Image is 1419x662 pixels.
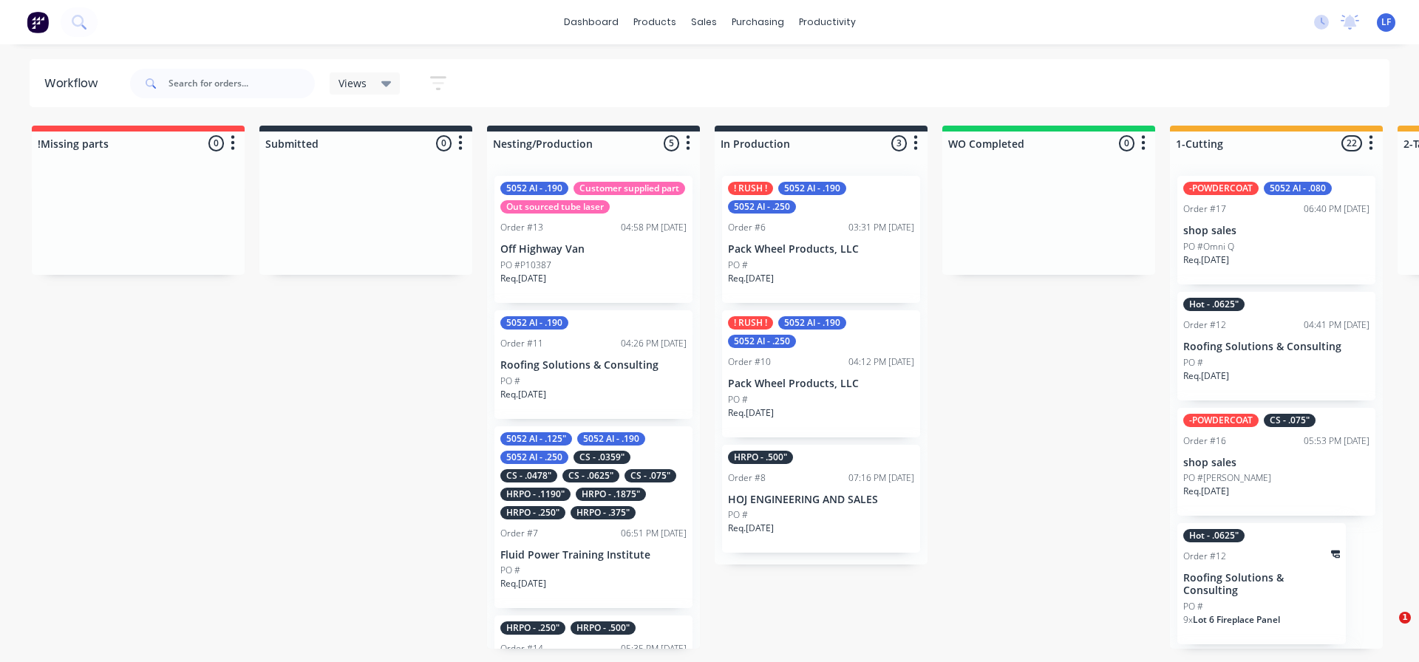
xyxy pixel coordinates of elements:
p: Roofing Solutions & Consulting [1183,341,1369,353]
div: 5052 Al - .125" [500,432,572,446]
input: Search for orders... [169,69,315,98]
div: HRPO - .500"Order #807:16 PM [DATE]HOJ ENGINEERING AND SALESPO #Req.[DATE] [722,445,920,553]
div: HRPO - .250" [500,621,565,635]
div: 05:53 PM [DATE] [1304,434,1369,448]
a: dashboard [557,11,626,33]
div: Order #17 [1183,202,1226,216]
p: Req. [DATE] [728,522,774,535]
p: Req. [DATE] [500,577,546,590]
div: productivity [792,11,863,33]
div: Hot - .0625" [1183,529,1245,542]
div: Order #13 [500,221,543,234]
p: PO # [728,508,748,522]
p: PO # [728,393,748,406]
p: PO # [1183,356,1203,369]
div: Workflow [44,75,105,92]
div: CS - .075" [1264,414,1316,427]
p: HOJ ENGINEERING AND SALES [728,494,914,506]
div: ! RUSH !5052 Al - .1905052 Al - .250Order #1004:12 PM [DATE]Pack Wheel Products, LLCPO #Req.[DATE] [722,310,920,437]
div: Hot - .0625"Order #1204:41 PM [DATE]Roofing Solutions & ConsultingPO #Req.[DATE] [1177,292,1375,400]
div: Hot - .0625" [1183,298,1245,311]
div: 06:40 PM [DATE] [1304,202,1369,216]
div: Order #12 [1183,550,1226,563]
div: 5052 Al - .190Customer supplied partOut sourced tube laserOrder #1304:58 PM [DATE]Off Highway Van... [494,176,693,303]
div: Customer supplied part [574,182,685,195]
div: 04:26 PM [DATE] [621,337,687,350]
span: 9 x [1183,613,1193,626]
div: 5052 Al - .125"5052 Al - .1905052 Al - .250CS - .0359"CS - .0478"CS - .0625"CS - .075"HRPO - .119... [494,426,693,609]
div: HRPO - .1190" [500,488,571,501]
p: PO #[PERSON_NAME] [1183,471,1271,485]
div: HRPO - .250" [500,506,565,519]
div: -POWDERCOAT [1183,414,1259,427]
div: ! RUSH !5052 Al - .1905052 Al - .250Order #603:31 PM [DATE]Pack Wheel Products, LLCPO #Req.[DATE] [722,176,920,303]
div: ! RUSH ! [728,182,773,195]
div: 05:35 PM [DATE] [621,642,687,655]
div: CS - .0625" [562,469,619,482]
p: Req. [DATE] [500,388,546,401]
div: 5052 Al - .250 [500,451,568,464]
div: 5052 Al - .190 [500,316,568,330]
div: Hot - .0625"Order #12Roofing Solutions & ConsultingPO #9xLot 6 Fireplace Panel [1177,523,1346,644]
div: sales [684,11,724,33]
div: -POWDERCOAT [1183,182,1259,195]
div: purchasing [724,11,792,33]
div: Order #6 [728,221,766,234]
div: HRPO - .1875" [576,488,646,501]
div: 04:58 PM [DATE] [621,221,687,234]
div: 04:41 PM [DATE] [1304,318,1369,332]
div: ! RUSH ! [728,316,773,330]
p: Req. [DATE] [1183,485,1229,498]
p: Pack Wheel Products, LLC [728,243,914,256]
div: 5052 Al - .250 [728,200,796,214]
p: PO #Omni Q [1183,240,1234,253]
div: Order #10 [728,355,771,369]
div: CS - .075" [625,469,676,482]
div: Order #12 [1183,318,1226,332]
div: CS - .0359" [574,451,630,464]
div: 5052 Al - .190Order #1104:26 PM [DATE]Roofing Solutions & ConsultingPO #Req.[DATE] [494,310,693,419]
img: Factory [27,11,49,33]
p: PO # [1183,600,1203,613]
p: Fluid Power Training Institute [500,549,687,562]
div: -POWDERCOAT5052 Al - .080Order #1706:40 PM [DATE]shop salesPO #Omni QReq.[DATE] [1177,176,1375,284]
span: Lot 6 Fireplace Panel [1193,613,1280,626]
div: 07:16 PM [DATE] [848,471,914,485]
p: PO # [500,564,520,577]
div: 5052 Al - .190 [778,316,846,330]
div: 06:51 PM [DATE] [621,527,687,540]
div: products [626,11,684,33]
p: Pack Wheel Products, LLC [728,378,914,390]
div: HRPO - .500" [571,621,636,635]
p: Req. [DATE] [1183,369,1229,383]
div: 03:31 PM [DATE] [848,221,914,234]
span: Views [338,75,367,91]
iframe: Intercom live chat [1369,612,1404,647]
p: shop sales [1183,457,1369,469]
p: Req. [DATE] [728,406,774,420]
div: Order #14 [500,642,543,655]
div: 5052 Al - .190 [500,182,568,195]
div: 5052 Al - .190 [778,182,846,195]
div: -POWDERCOATCS - .075"Order #1605:53 PM [DATE]shop salesPO #[PERSON_NAME]Req.[DATE] [1177,408,1375,516]
div: Order #7 [500,527,538,540]
div: Out sourced tube laser [500,200,610,214]
div: Order #8 [728,471,766,485]
p: PO # [728,259,748,272]
div: Order #16 [1183,434,1226,448]
div: HRPO - .500" [728,451,793,464]
p: Roofing Solutions & Consulting [1183,572,1340,597]
div: Order #11 [500,337,543,350]
div: HRPO - .375" [571,506,636,519]
div: CS - .0478" [500,469,557,482]
p: Req. [DATE] [500,272,546,285]
div: 5052 Al - .250 [728,335,796,348]
div: 5052 Al - .190 [577,432,645,446]
p: Req. [DATE] [728,272,774,285]
span: LF [1381,16,1391,29]
p: shop sales [1183,225,1369,237]
p: PO #P10387 [500,259,551,272]
span: 1 [1399,612,1411,624]
p: Roofing Solutions & Consulting [500,359,687,372]
p: Req. [DATE] [1183,253,1229,267]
